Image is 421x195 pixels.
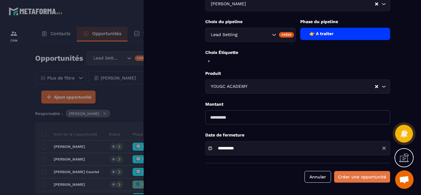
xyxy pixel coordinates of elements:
p: Choix du pipeline [205,19,296,25]
input: Search for option [239,31,270,38]
span: YOUGC ACADEMY [209,83,249,90]
button: Clear Selected [375,84,378,89]
input: Search for option [249,83,374,90]
input: Search for option [247,1,374,7]
p: Date de fermeture [205,132,390,138]
button: Annuler [305,171,331,183]
button: Créer une opportunité [334,171,390,183]
span: Lead Setting [209,31,239,38]
p: Choix Étiquette [205,50,390,55]
button: Clear Selected [375,2,378,6]
div: Ouvrir le chat [395,170,414,189]
p: Montant [205,101,390,107]
div: Search for option [205,79,390,94]
div: Créer [279,32,294,38]
span: [PERSON_NAME] [209,1,247,7]
p: Produit [205,71,390,76]
p: Phase du pipeline [300,19,390,25]
div: Search for option [205,28,296,42]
